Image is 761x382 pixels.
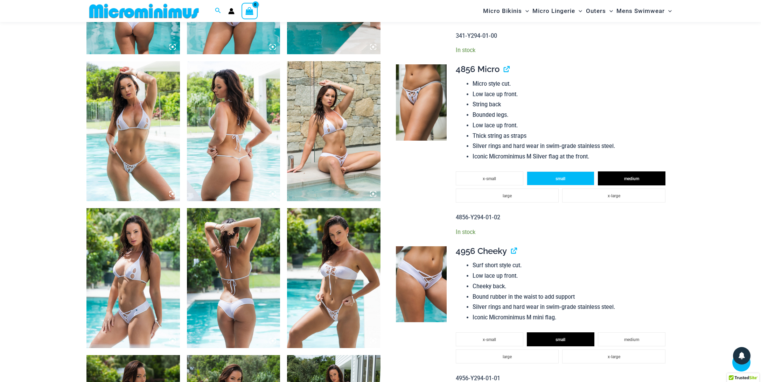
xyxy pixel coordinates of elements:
a: Micro LingerieMenu ToggleMenu Toggle [531,2,584,20]
p: 341-Y294-01-00 [456,31,669,41]
span: x-large [608,193,620,198]
span: Mens Swimwear [616,2,665,20]
img: Breakwater White 4956 Shorts [396,246,447,323]
li: Low lace up front. [473,120,669,131]
span: x-small [483,176,496,181]
li: Surf short style cut. [473,260,669,271]
span: medium [624,337,639,342]
a: View Shopping Cart, empty [242,3,258,19]
a: OutersMenu ToggleMenu Toggle [584,2,615,20]
span: Menu Toggle [665,2,672,20]
li: Low lace up front. [473,89,669,100]
li: small [527,171,594,185]
span: Menu Toggle [606,2,613,20]
span: Micro Bikinis [483,2,522,20]
img: Breakwater White 341 Top 4856 Micro Bottom [287,208,380,348]
li: small [527,332,594,346]
img: Breakwater White 3153 Top 4956 Shorts [86,208,180,348]
span: 4956 Cheeky [456,246,507,256]
img: Breakwater White 3153 Top 4956 Shorts [187,208,280,348]
span: Outers [586,2,606,20]
li: x-small [456,332,523,346]
li: Silver rings and hard wear in swim-grade stainless steel. [473,302,669,312]
li: x-large [562,189,665,203]
span: large [503,193,512,198]
li: Low lace up front. [473,271,669,281]
span: Menu Toggle [522,2,529,20]
a: Micro BikinisMenu ToggleMenu Toggle [481,2,531,20]
span: medium [624,176,639,181]
img: Breakwater White 3153 Top 4856 Micro Bottom [86,61,180,201]
li: Iconic Microminimus M mini flag. [473,312,669,323]
li: medium [598,171,665,185]
a: Mens SwimwearMenu ToggleMenu Toggle [615,2,673,20]
li: large [456,349,559,363]
p: 4856-Y294-01-02 [456,212,669,223]
nav: Site Navigation [480,1,675,21]
span: Micro Lingerie [532,2,575,20]
span: x-large [608,354,620,359]
img: Breakwater White 4856 Micro Bottom [396,64,447,141]
li: Bound rubber in the waist to add support [473,292,669,302]
img: Breakwater White 3153 Top 4856 Micro Bottom [187,61,280,201]
li: large [456,189,559,203]
p: In stock [456,47,669,54]
li: Micro style cut. [473,79,669,89]
span: Menu Toggle [575,2,582,20]
li: String back [473,99,669,110]
span: x-small [483,337,496,342]
span: small [556,337,565,342]
li: Cheeky back. [473,281,669,292]
a: Account icon link [228,8,235,14]
img: Breakwater White 3153 Top 4956 Shorts [287,61,380,201]
li: medium [598,332,665,346]
p: In stock [456,228,669,236]
a: Search icon link [215,7,221,15]
span: 4856 Micro [456,64,500,74]
span: large [503,354,512,359]
li: x-small [456,171,523,185]
img: MM SHOP LOGO FLAT [86,3,202,19]
li: x-large [562,349,665,363]
li: Bounded legs. [473,110,669,120]
li: Iconic Microminimus M Silver flag at the front. [473,151,669,162]
li: Silver rings and hard wear in swim-grade stainless steel. [473,141,669,151]
li: Thick string as straps [473,131,669,141]
span: small [556,176,565,181]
